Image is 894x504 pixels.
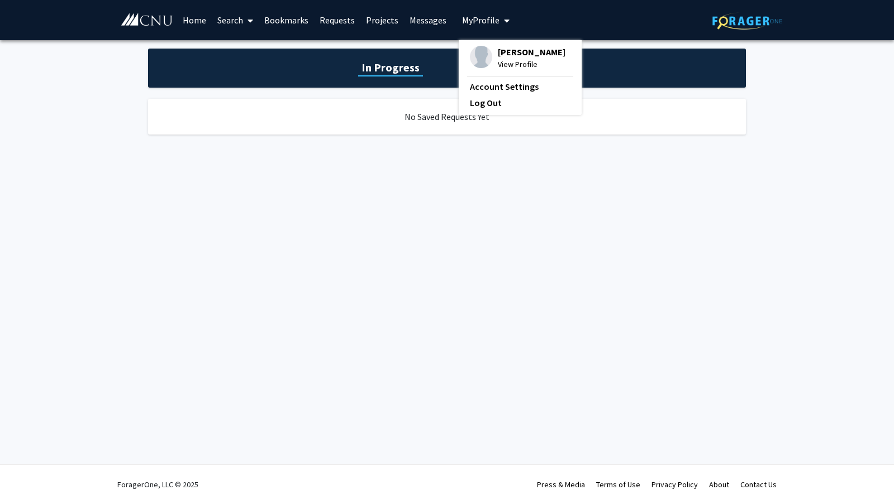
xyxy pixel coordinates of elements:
[177,1,212,40] a: Home
[8,454,47,496] iframe: Chat
[470,96,570,109] a: Log Out
[537,479,585,489] a: Press & Media
[358,60,423,75] h1: In Progress
[462,15,500,26] span: My Profile
[259,1,314,40] a: Bookmarks
[712,12,782,30] img: ForagerOne Logo
[470,46,565,70] div: Profile Picture[PERSON_NAME]View Profile
[498,46,565,58] span: [PERSON_NAME]
[314,1,360,40] a: Requests
[709,479,729,489] a: About
[120,13,173,27] img: Christopher Newport University Logo
[148,99,746,135] div: No Saved Requests Yet
[498,58,565,70] span: View Profile
[596,479,640,489] a: Terms of Use
[652,479,698,489] a: Privacy Policy
[470,80,570,93] a: Account Settings
[212,1,259,40] a: Search
[360,1,404,40] a: Projects
[404,1,452,40] a: Messages
[470,46,492,68] img: Profile Picture
[117,465,198,504] div: ForagerOne, LLC © 2025
[740,479,777,489] a: Contact Us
